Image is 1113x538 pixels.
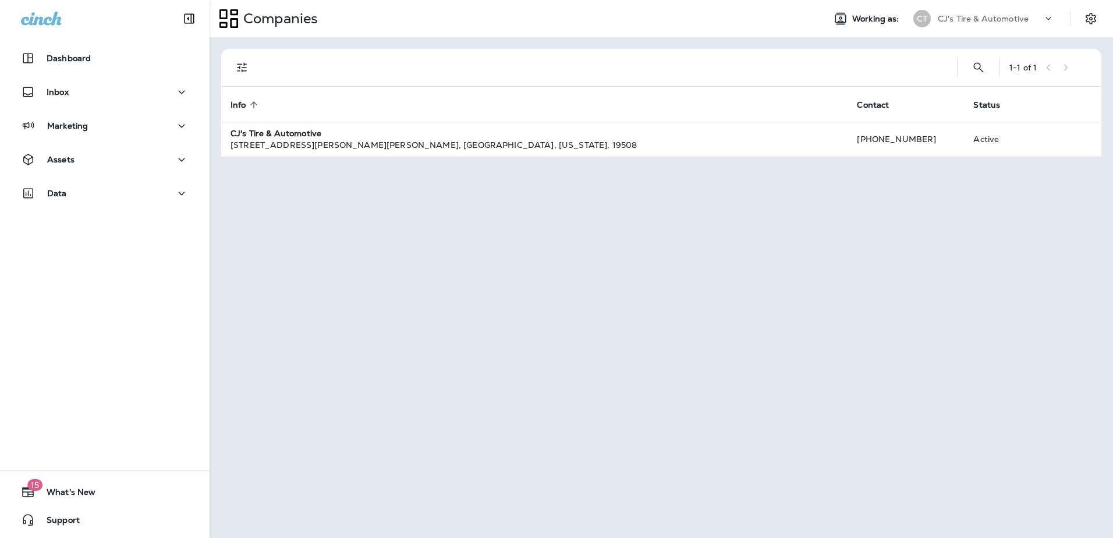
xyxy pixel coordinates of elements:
[12,148,198,171] button: Assets
[173,7,205,30] button: Collapse Sidebar
[12,80,198,104] button: Inbox
[35,515,80,529] span: Support
[47,155,75,164] p: Assets
[231,128,321,139] strong: CJ's Tire & Automotive
[231,100,261,110] span: Info
[47,87,69,97] p: Inbox
[12,508,198,532] button: Support
[231,139,838,151] div: [STREET_ADDRESS][PERSON_NAME][PERSON_NAME] , [GEOGRAPHIC_DATA] , [US_STATE] , 19508
[12,47,198,70] button: Dashboard
[12,114,198,137] button: Marketing
[47,54,91,63] p: Dashboard
[47,189,67,198] p: Data
[857,100,904,110] span: Contact
[857,100,889,110] span: Contact
[239,10,318,27] p: Companies
[852,14,902,24] span: Working as:
[12,182,198,205] button: Data
[231,100,246,110] span: Info
[231,56,254,79] button: Filters
[12,480,198,504] button: 15What's New
[35,487,95,501] span: What's New
[848,122,964,157] td: [PHONE_NUMBER]
[47,121,88,130] p: Marketing
[27,479,42,491] span: 15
